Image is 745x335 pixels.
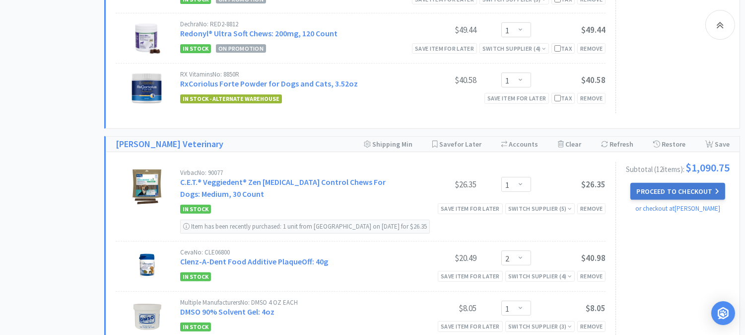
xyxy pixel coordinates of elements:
span: $40.98 [581,252,606,263]
img: 17fe7fd67f8d48c89406851592730f26_260593.png [131,21,162,56]
a: Redonyl® Ultra Soft Chews: 200mg, 120 Count [180,28,338,38]
div: Dechra No: RED2-8812 [180,21,402,27]
div: Multiple Manufacturers No: DMSO 4 OZ EACH [180,299,402,306]
div: Save item for later [412,43,477,54]
img: 438425291eb341298d734219e149d4c6_722915.png [130,71,164,106]
div: Switch Supplier ( 4 ) [508,271,572,281]
div: Open Intercom Messenger [711,301,735,325]
div: Save item for later [438,271,503,281]
div: Refresh [601,137,633,152]
div: $40.58 [402,74,476,86]
div: Subtotal ( 12 item s ): [626,162,730,173]
span: On Promotion [216,44,266,53]
a: or checkout at [PERSON_NAME] [635,204,720,213]
div: $49.44 [402,24,476,36]
div: Remove [577,321,606,332]
div: Restore [653,137,685,152]
div: Accounts [501,137,538,152]
div: Save item for later [484,93,549,103]
span: $8.05 [586,303,606,314]
div: Switch Supplier ( 4 ) [482,44,546,53]
a: [PERSON_NAME] Veterinary [116,137,223,152]
span: In Stock - Alternate Warehouse [180,94,282,103]
span: $40.58 [581,75,606,85]
div: $26.35 [402,178,476,190]
div: Virbac No: 90077 [180,169,402,176]
span: $1,090.75 [685,162,730,173]
span: $49.44 [581,24,606,35]
div: Tax [554,93,572,103]
div: Switch Supplier ( 5 ) [508,204,572,213]
a: Clenz-A-Dent Food Additive PlaqueOff: 40g [180,256,328,266]
div: Shipping Min [364,137,412,152]
div: Clear [558,137,581,152]
span: In Stock [180,272,211,281]
img: e283761ee6af486d8a8ba3913d729c52_314360.jpeg [130,169,164,204]
span: Save for Later [439,140,481,149]
span: In Stock [180,323,211,332]
div: Save [705,137,730,152]
div: Remove [577,43,606,54]
div: Remove [577,203,606,214]
span: In Stock [180,44,211,53]
div: Tax [554,44,572,53]
div: Save item for later [438,203,503,214]
div: Remove [577,93,606,103]
div: $8.05 [402,302,476,314]
img: 2812b179af91479d8c5bdb14243cf27c_300477.jpeg [130,299,164,334]
div: $20.49 [402,252,476,264]
div: Ceva No: CLE06800 [180,249,402,255]
span: In Stock [180,205,211,214]
div: RX Vitamins No: 8850R [180,71,402,78]
div: Remove [577,271,606,281]
div: Save item for later [438,321,503,332]
a: C.E.T.® Veggiedent® Zen [MEDICAL_DATA] Control Chews For Dogs: Medium, 30 Count [180,177,386,199]
a: RxCoriolus Forte Powder for Dogs and Cats, 3.52oz [180,79,358,88]
a: DMSO 90% Solvent Gel: 4oz [180,307,274,317]
div: Item has been recently purchased: 1 unit from [GEOGRAPHIC_DATA] on [DATE] for $26.35 [180,220,430,234]
div: Switch Supplier ( 3 ) [508,322,572,331]
img: b45932d6a1b14660bd085f4088d51405_51275.jpeg [130,249,164,284]
span: $26.35 [581,179,606,190]
button: Proceed to Checkout [630,183,725,200]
